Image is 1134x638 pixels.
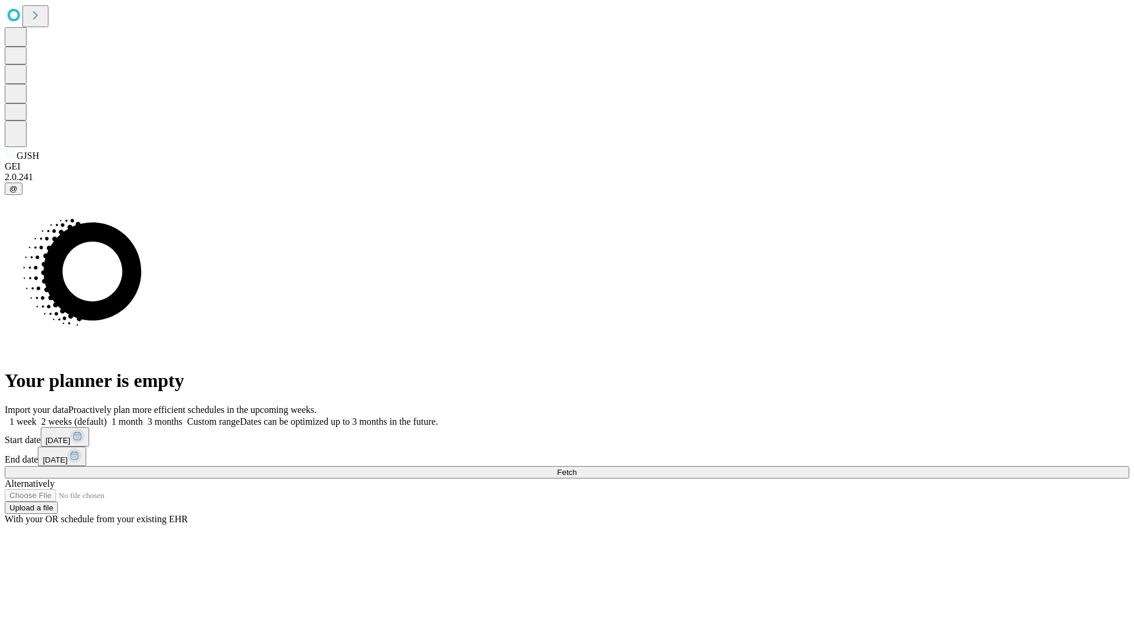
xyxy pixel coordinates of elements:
span: Dates can be optimized up to 3 months in the future. [240,416,438,427]
div: End date [5,447,1129,466]
span: [DATE] [43,455,67,464]
span: 3 months [148,416,183,427]
button: [DATE] [41,427,89,447]
button: Upload a file [5,502,58,514]
span: @ [9,184,18,193]
span: Import your data [5,405,69,415]
span: With your OR schedule from your existing EHR [5,514,188,524]
span: 1 month [112,416,143,427]
span: Proactively plan more efficient schedules in the upcoming weeks. [69,405,317,415]
span: Fetch [557,468,576,477]
h1: Your planner is empty [5,370,1129,392]
span: GJSH [17,151,39,161]
span: Alternatively [5,479,54,489]
div: Start date [5,427,1129,447]
span: [DATE] [45,436,70,445]
button: Fetch [5,466,1129,479]
span: 2 weeks (default) [41,416,107,427]
div: 2.0.241 [5,172,1129,183]
div: GEI [5,161,1129,172]
span: 1 week [9,416,37,427]
span: Custom range [187,416,240,427]
button: @ [5,183,22,195]
button: [DATE] [38,447,86,466]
